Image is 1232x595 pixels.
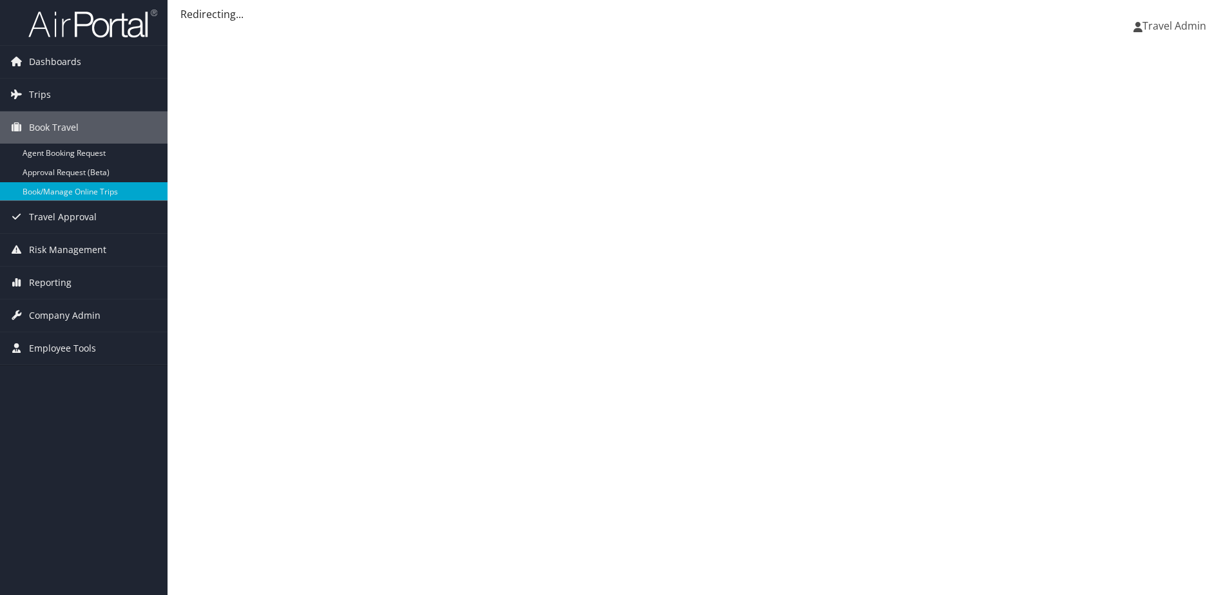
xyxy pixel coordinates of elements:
[29,332,96,364] span: Employee Tools
[1133,6,1219,45] a: Travel Admin
[29,46,81,78] span: Dashboards
[29,234,106,266] span: Risk Management
[180,6,1219,22] div: Redirecting...
[29,111,79,144] span: Book Travel
[28,8,157,39] img: airportal-logo.png
[1142,19,1206,33] span: Travel Admin
[29,299,101,332] span: Company Admin
[29,79,51,111] span: Trips
[29,201,97,233] span: Travel Approval
[29,267,72,299] span: Reporting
